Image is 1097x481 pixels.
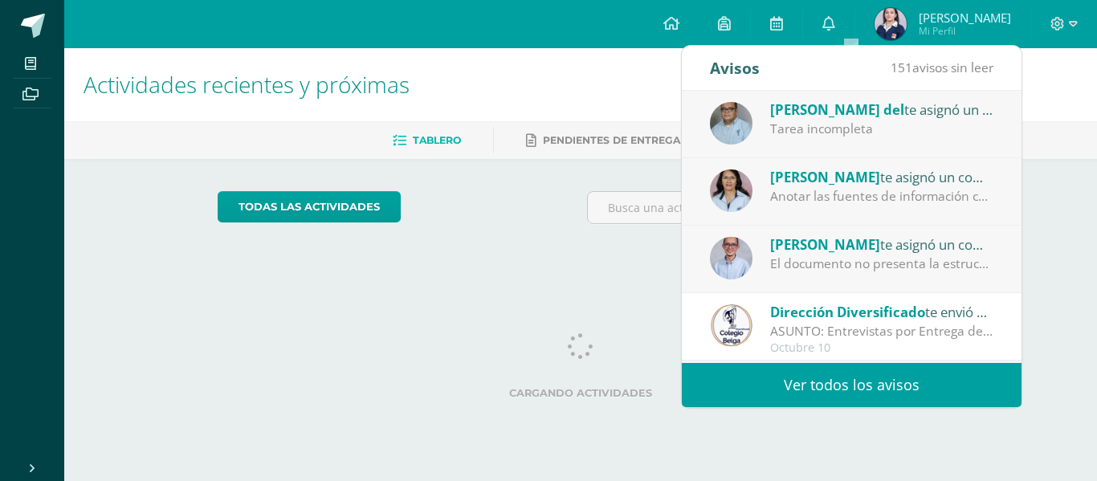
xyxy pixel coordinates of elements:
[770,235,880,254] span: [PERSON_NAME]
[891,59,993,76] span: avisos sin leer
[770,322,993,340] div: ASUNTO: Entrevistas por Entrega de Notas Cuarta Unidad: ASUNTO: Entrevistas por Entrega de Notas ...
[919,24,1011,38] span: Mi Perfil
[770,303,925,321] span: Dirección Diversificado
[710,102,752,145] img: 9bda7905687ab488ca4bd408901734b0.png
[770,166,993,187] div: te asignó un comentario en 'INVESTIGACIÓN Y REDACCIÓN: Respuesta a preguntas.' para 'Técnicas de ...
[710,169,752,212] img: 49b90201c47adc92305f480b96c44c30.png
[393,128,461,153] a: Tablero
[218,191,401,222] a: todas las Actividades
[526,128,680,153] a: Pendientes de entrega
[413,134,461,146] span: Tablero
[770,99,993,120] div: te asignó un comentario en 'Circunferencia' para 'Matemática 4'
[770,187,993,206] div: Anotar las fuentes de información consultadas.
[710,46,760,90] div: Avisos
[543,134,680,146] span: Pendientes de entrega
[218,387,944,399] label: Cargando actividades
[84,69,410,100] span: Actividades recientes y próximas
[770,255,993,273] div: El documento no presenta la estructura solicitada (Introducción – Justificación – Descripción – C...
[770,341,993,355] div: Octubre 10
[710,237,752,279] img: 05091304216df6e21848a617ddd75094.png
[682,363,1022,407] a: Ver todos los avisos
[891,59,912,76] span: 151
[770,168,880,186] span: [PERSON_NAME]
[770,100,904,119] span: [PERSON_NAME] del
[588,192,944,223] input: Busca una actividad próxima aquí...
[770,120,993,138] div: Tarea incompleta
[770,301,993,322] div: te envió un aviso
[770,234,993,255] div: te asignó un comentario en 'Ensayo Final' para 'Filosofía'
[919,10,1011,26] span: [PERSON_NAME]
[710,304,752,347] img: 544bf8086bc8165e313644037ea68f8d.png
[875,8,907,40] img: dec8df1200ccd7bd8674d58b6835b718.png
